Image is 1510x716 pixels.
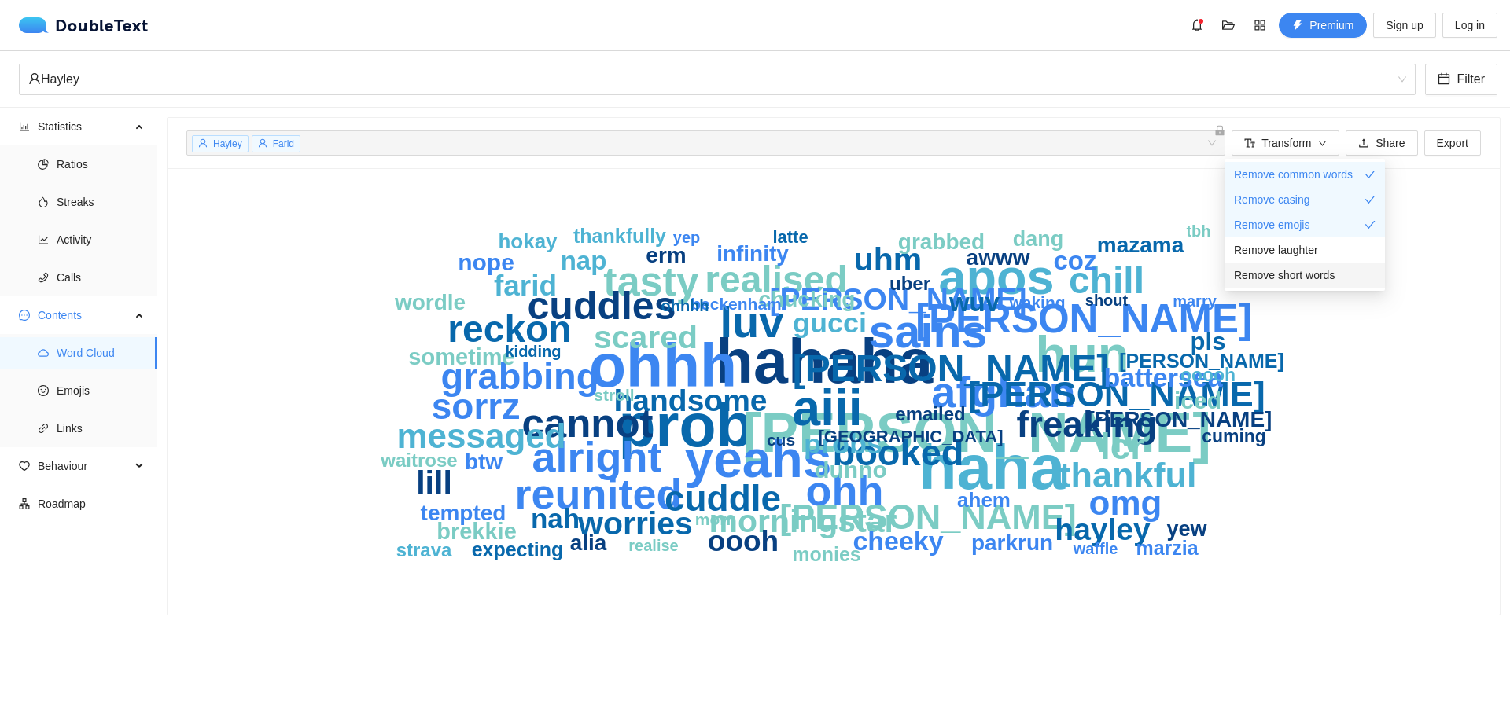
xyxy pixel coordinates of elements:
[505,343,561,360] text: kidding
[967,245,1030,270] text: awww
[28,72,41,85] span: user
[561,246,607,275] text: nap
[1184,13,1210,38] button: bell
[1136,537,1199,559] text: marzia
[57,224,145,255] span: Activity
[394,290,466,314] text: wordle
[458,249,514,275] text: nope
[38,234,49,245] span: line-chart
[38,385,49,396] span: smile
[815,457,887,483] text: dunno
[38,423,49,434] span: link
[380,450,457,471] text: waitrose
[38,159,49,170] span: pie-chart
[1085,292,1129,309] text: shout
[1318,139,1328,149] span: down
[1055,512,1151,546] text: hayley
[709,503,897,539] text: morningstar
[1247,13,1272,38] button: appstore
[1248,19,1272,31] span: appstore
[1054,246,1097,275] text: coz
[1059,455,1197,495] text: thankful
[691,295,782,313] text: beckenham
[1088,407,1272,431] text: [PERSON_NAME]
[1185,19,1209,31] span: bell
[1279,13,1367,38] button: thunderboltPremium
[408,344,514,369] text: sometime
[793,380,863,436] text: aiii
[1008,293,1065,311] text: waking
[793,347,1110,389] text: [PERSON_NAME]
[447,308,571,350] text: reckon
[1232,130,1339,156] button: font-sizeTransformdown
[515,470,683,517] text: reunited
[618,391,753,459] text: prob
[1261,134,1311,152] span: Transform
[968,374,1265,414] text: [PERSON_NAME]
[665,478,781,519] text: cuddle
[889,273,930,294] text: uber
[38,347,49,358] span: cloud
[772,227,808,247] text: latte
[1292,20,1303,32] span: thunderbolt
[57,149,145,180] span: Ratios
[57,337,145,369] span: Word Cloud
[603,259,698,304] text: tasty
[465,450,503,474] text: btw
[948,288,1000,317] text: wuv
[915,296,1252,341] text: [PERSON_NAME]
[19,498,30,509] span: apartment
[532,433,662,480] text: alright
[1089,483,1162,522] text: omg
[919,432,1066,502] text: haha
[1234,266,1335,284] span: Remove short words
[1186,222,1210,240] text: tbh
[832,431,963,473] text: booked
[1438,72,1450,87] span: calendar
[570,531,607,555] text: alia
[57,413,145,444] span: Links
[695,510,737,528] text: morn
[436,519,517,544] text: brekkie
[628,537,678,554] text: realise
[1309,17,1353,34] span: Premium
[1365,169,1376,180] span: check
[614,384,768,417] text: handsome
[38,299,131,331] span: Contents
[573,225,666,247] text: thankfully
[1457,69,1485,89] span: Filter
[1365,219,1376,230] span: check
[594,319,698,355] text: scared
[1424,130,1481,156] button: Export
[416,464,452,501] text: lill
[779,497,1076,537] text: [PERSON_NAME]
[38,450,131,482] span: Behaviour
[1013,227,1063,251] text: dang
[1119,350,1284,372] text: [PERSON_NAME]
[673,229,700,246] text: yep
[646,243,686,267] text: erm
[1234,166,1353,183] span: Remove common words
[38,196,49,207] span: fire
[705,259,847,300] text: realised
[528,284,676,328] text: cuddles
[57,262,145,293] span: Calls
[38,111,131,142] span: Statistics
[1234,216,1309,233] span: Remove emojis
[38,272,49,283] span: phone
[1173,292,1217,310] text: marry
[396,539,452,560] text: strava
[869,306,988,358] text: sains
[1073,540,1118,557] text: waffle
[498,229,558,253] text: hokay
[971,531,1053,555] text: parkrun
[931,367,1076,417] text: afghan
[57,186,145,218] span: Streaks
[1017,404,1158,445] text: freaking
[759,287,856,311] text: chucking
[1214,125,1225,136] span: lock
[1442,13,1497,38] button: Log in
[198,138,208,148] span: user
[28,64,1406,94] span: Hayley
[1069,259,1144,301] text: chill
